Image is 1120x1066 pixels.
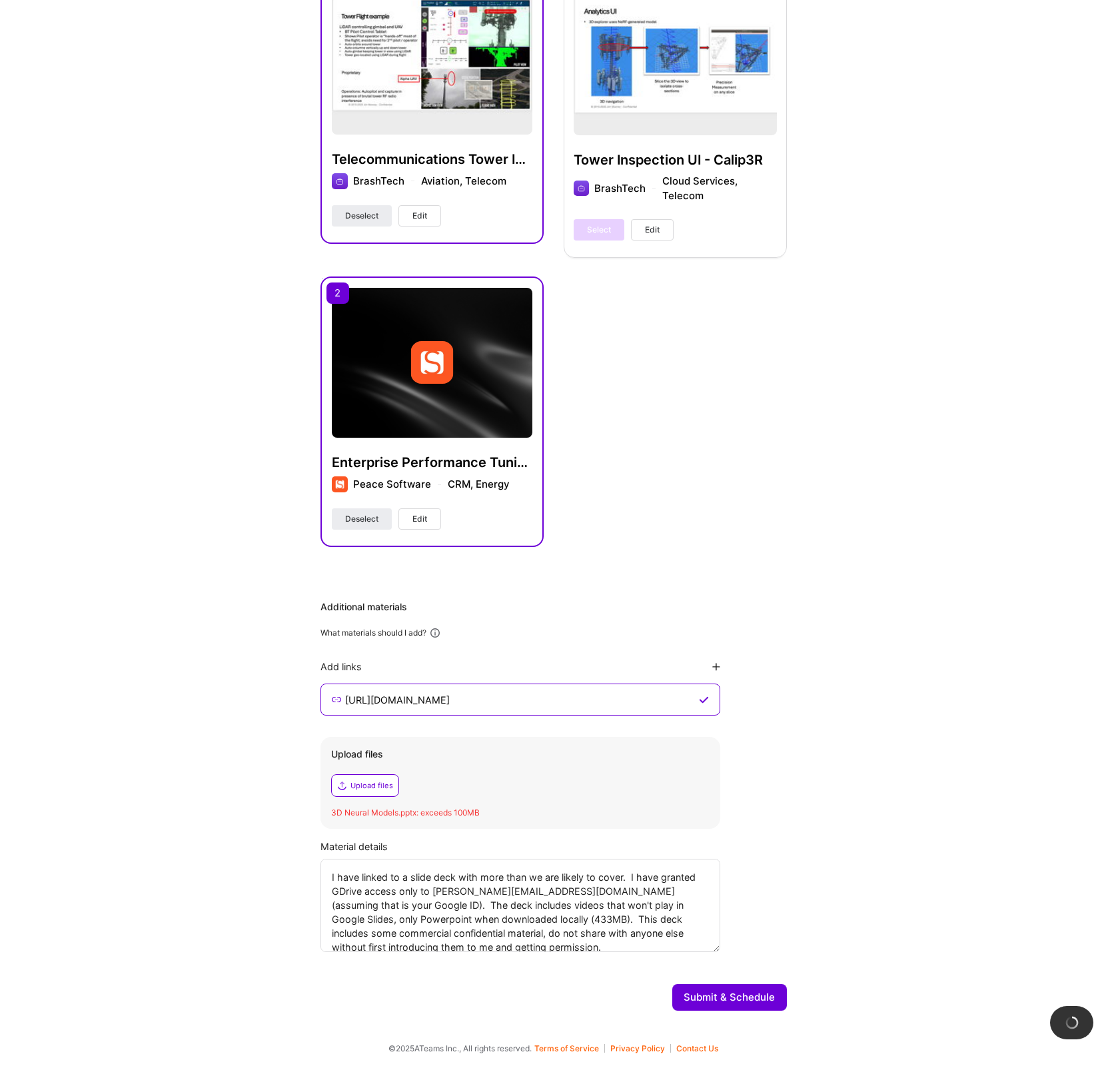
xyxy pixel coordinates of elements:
[645,224,660,236] span: Edit
[350,780,393,791] div: Upload files
[332,454,532,471] h4: Enterprise Performance Tuning - Application and Oracle DB
[672,984,787,1011] button: Submit & Schedule
[332,205,392,227] button: Deselect
[344,692,696,708] input: Enter link
[412,210,427,222] span: Edit
[331,807,710,818] div: 3D Neural Models.pptx: exceeds 100MB
[320,660,362,673] div: Add links
[712,663,720,671] i: icon PlusBlackFlat
[410,341,453,384] img: Company logo
[332,508,392,530] button: Deselect
[353,174,506,189] div: BrashTech Aviation, Telecom
[332,173,348,189] img: Company logo
[1064,1015,1080,1031] img: loading
[345,210,378,222] span: Deselect
[320,839,787,853] div: Material details
[331,748,710,761] div: Upload files
[398,205,441,227] button: Edit
[412,513,427,525] span: Edit
[332,151,532,168] h4: Telecommunications Tower Inspection Drone Development
[610,1044,671,1053] button: Privacy Policy
[631,219,674,241] button: Edit
[337,780,348,791] i: icon Upload2
[320,628,426,638] div: What materials should I add?
[699,694,709,705] i: icon CheckPurple
[429,627,441,639] i: icon Info
[411,181,414,181] img: divider
[332,476,348,492] img: Company logo
[534,1044,605,1053] button: Terms of Service
[345,513,378,525] span: Deselect
[353,477,510,492] div: Peace Software CRM, Energy
[320,600,787,614] div: Additional materials
[332,288,532,438] img: cover
[438,484,441,485] img: divider
[388,1041,532,1055] span: © 2025 ATeams Inc., All rights reserved.
[332,694,342,705] i: icon LinkSecondary
[676,1044,718,1053] button: Contact Us
[320,859,720,952] textarea: I have linked to a slide deck with more than we are likely to cover. I have granted GDrive access...
[398,508,441,530] button: Edit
